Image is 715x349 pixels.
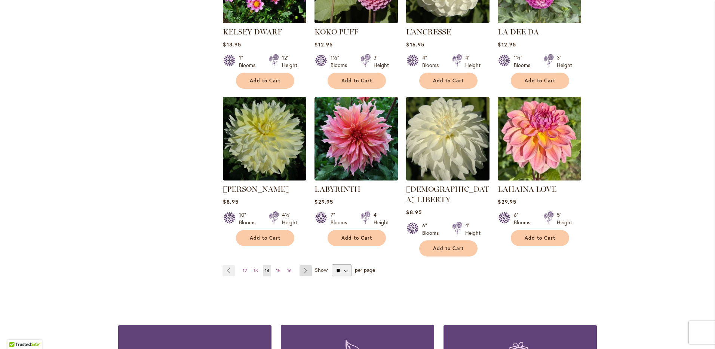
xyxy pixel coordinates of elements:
a: [PERSON_NAME] [223,185,289,194]
button: Add to Cart [419,73,478,89]
span: $29.95 [314,198,333,205]
div: 10" Blooms [239,211,260,226]
a: LABYRINTH [314,185,360,194]
div: 6" Blooms [422,222,443,237]
span: Add to Cart [341,235,372,241]
a: [DEMOGRAPHIC_DATA] LIBERTY [406,185,489,204]
a: Labyrinth [314,175,398,182]
div: 6" Blooms [514,211,535,226]
div: 3' Height [374,54,389,69]
span: $12.95 [498,41,516,48]
a: LADY LIBERTY [406,175,490,182]
button: Add to Cart [328,73,386,89]
span: Add to Cart [433,245,464,252]
div: 4' Height [374,211,389,226]
button: Add to Cart [419,240,478,257]
a: KOKO PUFF [314,27,358,36]
a: KELSEY DWARF [223,27,282,36]
div: 3' Height [557,54,572,69]
span: $12.95 [314,41,332,48]
span: $16.95 [406,41,424,48]
a: KOKO PUFF [314,18,398,25]
img: LADY LIBERTY [406,97,490,180]
span: 14 [265,268,269,273]
span: Show [315,266,328,273]
a: 13 [252,265,260,276]
span: $13.95 [223,41,241,48]
span: Add to Cart [525,235,555,241]
span: Add to Cart [525,78,555,84]
span: 16 [287,268,292,273]
a: LAHAINA LOVE [498,185,556,194]
iframe: Launch Accessibility Center [6,322,27,343]
a: LA DEE DA [498,27,539,36]
a: 12 [241,265,249,276]
span: Add to Cart [433,78,464,84]
button: Add to Cart [328,230,386,246]
div: 5' Height [557,211,572,226]
span: $8.95 [223,198,238,205]
a: KELSEY DWARF [223,18,306,25]
div: 4" Blooms [422,54,443,69]
div: 4½' Height [282,211,297,226]
a: L'ANCRESSE [406,27,451,36]
span: Add to Cart [341,78,372,84]
button: Add to Cart [511,73,569,89]
a: L'ANCRESSE [406,18,490,25]
div: 1½" Blooms [514,54,535,69]
div: 4' Height [465,54,481,69]
a: LAHAINA LOVE [498,175,581,182]
button: Add to Cart [236,230,294,246]
img: La Luna [223,97,306,180]
div: 12" Height [282,54,297,69]
button: Add to Cart [236,73,294,89]
div: 1" Blooms [239,54,260,69]
span: 13 [254,268,258,273]
span: 15 [276,268,280,273]
img: LAHAINA LOVE [498,97,581,180]
span: Add to Cart [250,235,280,241]
a: La Luna [223,175,306,182]
span: $29.95 [498,198,516,205]
div: 1½" Blooms [331,54,352,69]
a: 15 [274,265,282,276]
a: La Dee Da [498,18,581,25]
div: 7" Blooms [331,211,352,226]
button: Add to Cart [511,230,569,246]
span: 12 [243,268,247,273]
span: per page [355,266,375,273]
div: 4' Height [465,222,481,237]
a: 16 [285,265,294,276]
span: Add to Cart [250,78,280,84]
span: $8.95 [406,209,421,216]
img: Labyrinth [314,97,398,180]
